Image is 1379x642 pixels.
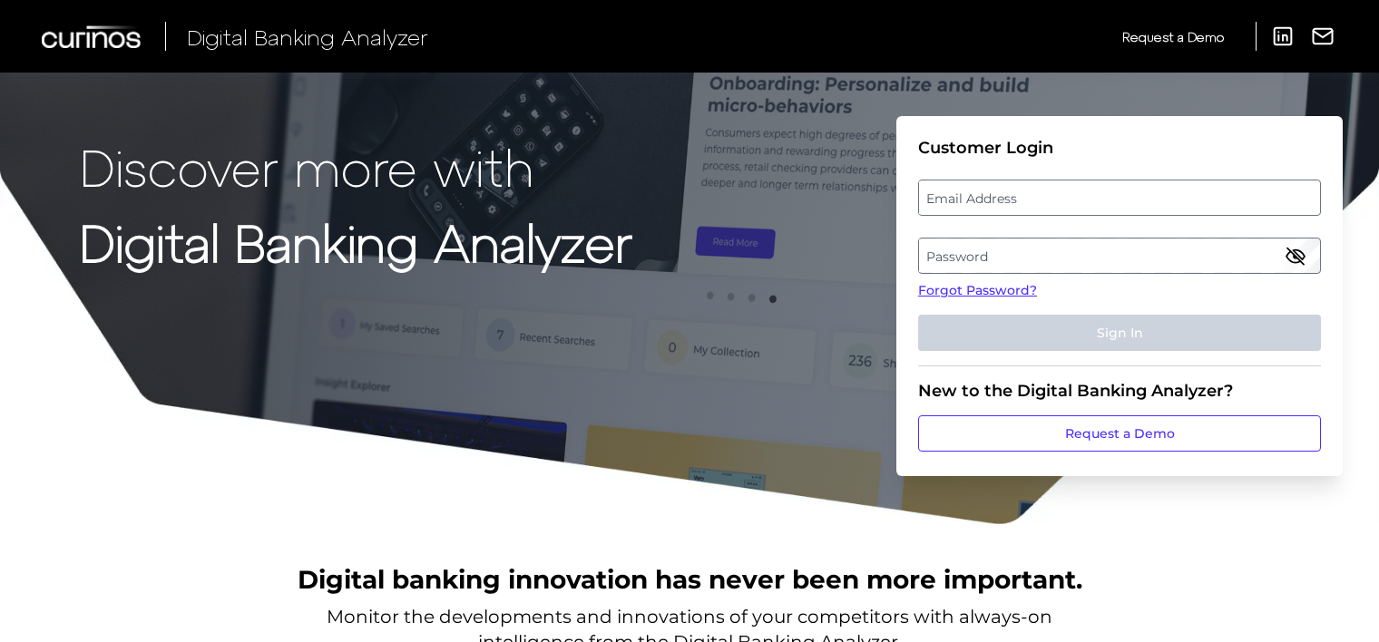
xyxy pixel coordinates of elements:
[918,415,1321,452] a: Request a Demo
[919,181,1319,214] label: Email Address
[1122,22,1224,52] a: Request a Demo
[187,24,428,50] span: Digital Banking Analyzer
[1122,29,1224,44] span: Request a Demo
[918,381,1321,401] div: New to the Digital Banking Analyzer?
[298,562,1082,597] h2: Digital banking innovation has never been more important.
[918,138,1321,158] div: Customer Login
[918,281,1321,300] a: Forgot Password?
[80,138,632,195] p: Discover more with
[80,211,632,272] strong: Digital Banking Analyzer
[918,315,1321,351] button: Sign In
[42,25,143,48] img: Curinos
[919,239,1319,272] label: Password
